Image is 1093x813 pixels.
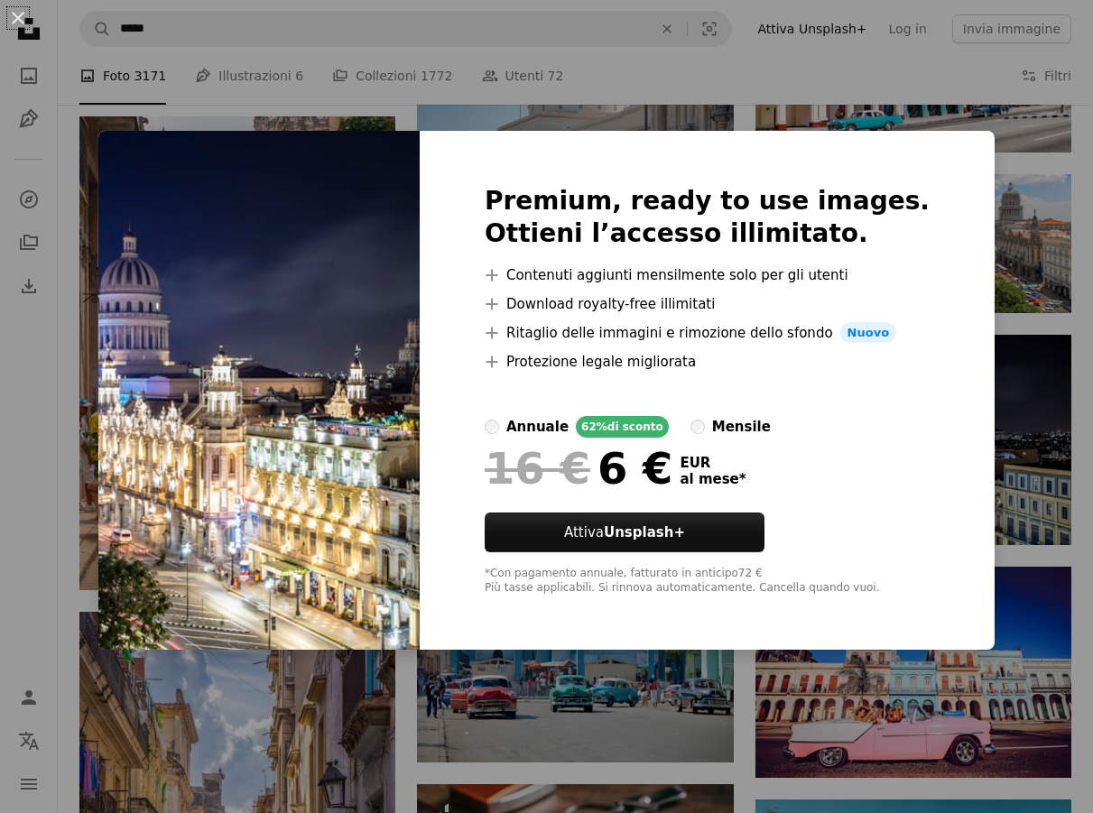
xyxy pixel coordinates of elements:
[485,185,930,250] h2: Premium, ready to use images. Ottieni l’accesso illimitato.
[98,131,420,651] img: premium_photo-1697730017665-ccfeedffbefa
[485,445,672,492] div: 6 €
[485,420,499,434] input: annuale62%di sconto
[604,524,685,540] strong: Unsplash+
[485,445,590,492] span: 16 €
[690,420,705,434] input: mensile
[485,513,764,552] button: AttivaUnsplash+
[576,416,669,438] div: 62% di sconto
[840,322,896,344] span: Nuovo
[485,293,930,315] li: Download royalty-free illimitati
[680,471,746,487] span: al mese *
[712,416,771,438] div: mensile
[485,351,930,373] li: Protezione legale migliorata
[506,416,569,438] div: annuale
[485,264,930,286] li: Contenuti aggiunti mensilmente solo per gli utenti
[485,322,930,344] li: Ritaglio delle immagini e rimozione dello sfondo
[485,567,930,596] div: *Con pagamento annuale, fatturato in anticipo 72 € Più tasse applicabili. Si rinnova automaticame...
[680,455,746,471] span: EUR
